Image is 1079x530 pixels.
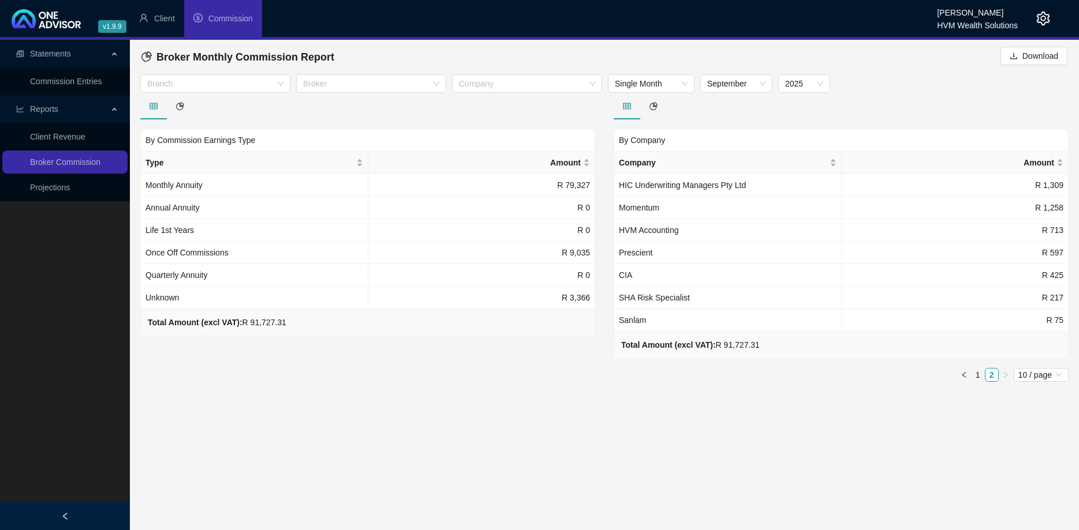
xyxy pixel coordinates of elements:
[999,368,1013,382] li: Next Page
[61,512,69,520] span: left
[148,316,286,329] div: R 91,727.31
[145,248,229,257] span: Once Off Commissions
[972,369,984,381] a: 1
[957,368,971,382] button: left
[961,371,968,378] span: left
[1002,371,1009,378] span: right
[30,157,100,167] a: Broker Commission
[145,293,179,302] span: Unknown
[985,368,999,382] li: 2
[614,129,1069,151] div: By Company
[621,339,760,351] div: R 91,727.31
[139,13,148,22] span: user
[140,129,595,151] div: By Commission Earnings Type
[1010,52,1018,60] span: download
[154,14,175,23] span: Client
[193,13,203,22] span: dollar
[619,293,690,302] span: SHA Risk Specialist
[1014,368,1069,382] div: Page Size
[141,152,368,174] th: Type
[971,368,985,382] li: 1
[842,264,1069,287] td: R 425
[619,156,827,169] span: Company
[619,203,659,212] span: Momentum
[148,318,242,327] b: Total Amount (excl VAT):
[30,49,71,58] span: Statements
[614,152,842,174] th: Company
[649,102,658,110] span: pie-chart
[1022,50,1058,62] span: Download
[145,181,203,190] span: Monthly Annuity
[842,242,1069,264] td: R 597
[16,105,24,113] span: line-chart
[999,368,1013,382] button: right
[156,51,334,63] span: Broker Monthly Commission Report
[368,197,596,219] td: R 0
[30,104,58,114] span: Reports
[619,315,646,325] span: Sanlam
[842,197,1069,219] td: R 1,258
[368,219,596,242] td: R 0
[145,156,354,169] span: Type
[985,369,998,381] a: 2
[707,75,766,92] span: September
[141,51,152,62] span: pie-chart
[176,102,184,110] span: pie-chart
[619,270,632,280] span: CIA
[30,77,102,86] a: Commission Entries
[208,14,253,23] span: Commission
[842,152,1069,174] th: Amount
[368,242,596,264] td: R 9,035
[1036,12,1050,25] span: setting
[373,156,581,169] span: Amount
[16,50,24,58] span: reconciliation
[98,20,126,33] span: v1.9.9
[842,174,1069,197] td: R 1,309
[842,309,1069,332] td: R 75
[145,203,199,212] span: Annual Annuity
[145,225,194,235] span: Life 1st Years
[1000,47,1067,65] button: Download
[1018,369,1064,381] span: 10 / page
[842,219,1069,242] td: R 713
[619,248,652,257] span: Prescient
[12,9,81,28] img: 2df55531c6924b55f21c4cf5d4484680-logo-light.svg
[368,287,596,309] td: R 3,366
[937,16,1018,28] div: HVM Wealth Solutions
[150,102,158,110] span: table
[785,75,823,92] span: 2025
[30,132,85,141] a: Client Revenue
[621,340,716,349] b: Total Amount (excl VAT):
[957,368,971,382] li: Previous Page
[846,156,1055,169] span: Amount
[145,270,207,280] span: Quarterly Annuity
[623,102,631,110] span: table
[368,174,596,197] td: R 79,327
[842,287,1069,309] td: R 217
[368,152,596,174] th: Amount
[30,183,70,192] a: Projections
[615,75,688,92] span: Single Month
[937,3,1018,16] div: [PERSON_NAME]
[619,181,746,190] span: HIC Underwriting Managers Pty Ltd
[619,225,679,235] span: HVM Accounting
[368,264,596,287] td: R 0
